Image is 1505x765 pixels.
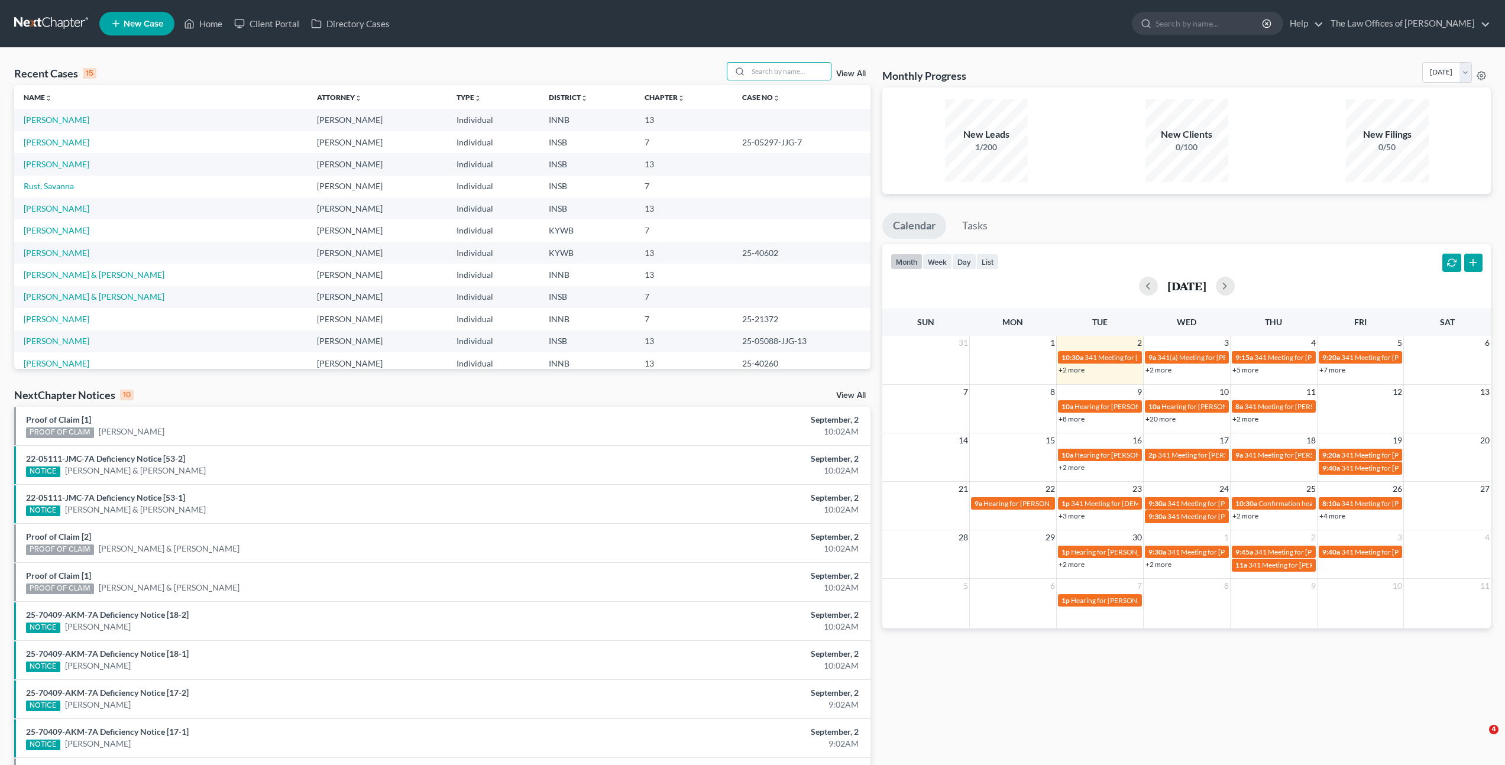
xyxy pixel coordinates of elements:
a: [PERSON_NAME] [65,738,131,750]
span: 10a [1061,450,1073,459]
a: +2 more [1059,365,1085,374]
td: INSB [539,176,635,197]
span: 9:40a [1322,463,1340,472]
span: 22 [1044,482,1056,496]
td: INSB [539,286,635,308]
span: 1p [1061,547,1070,556]
span: 341 Meeting for [DEMOGRAPHIC_DATA][PERSON_NAME] [1071,499,1255,508]
td: KYWB [539,219,635,241]
a: [PERSON_NAME] [65,699,131,711]
span: 341 Meeting for [PERSON_NAME] [1158,450,1264,459]
span: 15 [1044,433,1056,448]
a: [PERSON_NAME] & [PERSON_NAME] [24,270,164,280]
span: 5 [962,579,969,593]
span: Mon [1002,317,1023,327]
span: Hearing for [PERSON_NAME] [1074,450,1167,459]
div: September, 2 [589,609,859,621]
a: +2 more [1059,463,1085,472]
span: 10 [1391,579,1403,593]
button: week [923,254,952,270]
a: [PERSON_NAME] [24,115,89,125]
span: 12 [1391,385,1403,399]
div: NextChapter Notices [14,388,134,402]
span: 7 [1136,579,1143,593]
span: 26 [1391,482,1403,496]
a: 25-70409-AKM-7A Deficiency Notice [18-2] [26,610,189,620]
div: NOTICE [26,701,60,711]
span: 341 Meeting for [PERSON_NAME] & [PERSON_NAME] [1254,353,1423,362]
span: 9:20a [1322,353,1340,362]
a: Client Portal [228,13,305,34]
td: INNB [539,308,635,330]
span: 9:30a [1148,499,1166,508]
a: +3 more [1059,511,1085,520]
td: [PERSON_NAME] [308,308,447,330]
a: [PERSON_NAME] [65,660,131,672]
div: NOTICE [26,662,60,672]
button: month [891,254,923,270]
td: INSB [539,153,635,175]
span: 341 Meeting for [PERSON_NAME] & [PERSON_NAME] [1254,547,1423,556]
i: unfold_more [581,95,588,102]
span: Sat [1440,317,1455,327]
a: Directory Cases [305,13,396,34]
span: Confirmation hearing for [PERSON_NAME] & [PERSON_NAME] [1258,499,1455,508]
input: Search by name... [748,63,831,80]
td: 13 [635,330,733,352]
span: 4 [1310,336,1317,350]
td: INNB [539,352,635,374]
i: unfold_more [355,95,362,102]
i: unfold_more [474,95,481,102]
a: +8 more [1059,414,1085,423]
td: 7 [635,286,733,308]
span: 6 [1049,579,1056,593]
td: Individual [447,352,539,374]
span: 341 Meeting for [PERSON_NAME] [1085,353,1191,362]
td: INNB [539,264,635,286]
span: 341 Meeting for [PERSON_NAME] & [PERSON_NAME] [1244,402,1413,411]
span: 8:10a [1322,499,1340,508]
span: 1p [1061,596,1070,605]
td: 7 [635,131,733,153]
td: 25-05297-JJG-7 [733,131,870,153]
td: 13 [635,153,733,175]
span: 4 [1484,530,1491,544]
td: Individual [447,330,539,352]
span: New Case [124,20,163,28]
span: Hearing for [PERSON_NAME] & [PERSON_NAME] [1071,547,1226,556]
span: 341 Meeting for [PERSON_NAME] [1167,512,1274,521]
span: 11a [1235,560,1247,569]
span: 8 [1223,579,1230,593]
div: 10:02AM [589,426,859,437]
span: Hearing for [PERSON_NAME] & [PERSON_NAME] [983,499,1138,508]
span: 7 [962,385,969,399]
span: 9a [1235,450,1243,459]
div: September, 2 [589,492,859,504]
div: New Leads [945,128,1028,141]
div: PROOF OF CLAIM [26,544,94,555]
span: 9:30a [1148,512,1166,521]
td: Individual [447,109,539,131]
span: 19 [1391,433,1403,448]
div: September, 2 [589,570,859,582]
td: Individual [447,219,539,241]
div: September, 2 [589,414,859,426]
span: 9:45a [1235,547,1253,556]
i: unfold_more [773,95,780,102]
td: 13 [635,352,733,374]
div: New Filings [1346,128,1429,141]
span: 1 [1049,336,1056,350]
h2: [DATE] [1167,280,1206,292]
span: 17 [1218,433,1230,448]
td: Individual [447,131,539,153]
a: Proof of Claim [2] [26,531,91,542]
a: [PERSON_NAME] [24,137,89,147]
td: 25-40260 [733,352,870,374]
a: +2 more [1232,511,1258,520]
h3: Monthly Progress [882,69,966,83]
span: 4 [1489,725,1498,734]
div: 10:02AM [589,465,859,476]
input: Search by name... [1156,12,1264,34]
span: 10 [1218,385,1230,399]
td: INSB [539,131,635,153]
